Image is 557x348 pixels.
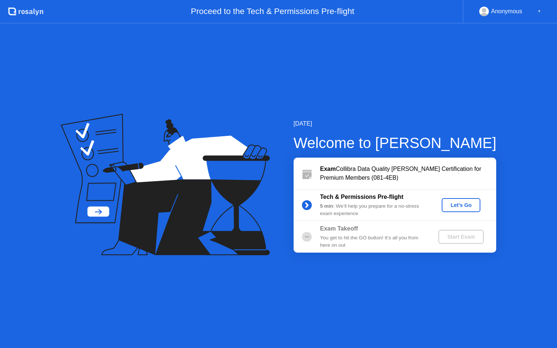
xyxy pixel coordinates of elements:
div: Start Exam [441,234,481,240]
div: : We’ll help you prepare for a no-stress exam experience [320,203,426,218]
button: Start Exam [438,230,484,244]
div: [DATE] [294,119,497,128]
div: Collibra Data Quality [PERSON_NAME] Certification for Premium Members (081-4EB) [320,165,496,182]
button: Let's Go [442,198,480,212]
div: ▼ [537,7,541,16]
div: You get to hit the GO button! It’s all you from here on out [320,234,426,249]
b: Exam Takeoff [320,225,358,232]
b: Exam [320,166,336,172]
div: Anonymous [491,7,522,16]
div: Welcome to [PERSON_NAME] [294,132,497,154]
b: Tech & Permissions Pre-flight [320,194,403,200]
div: Let's Go [445,202,477,208]
b: 5 min [320,203,333,209]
